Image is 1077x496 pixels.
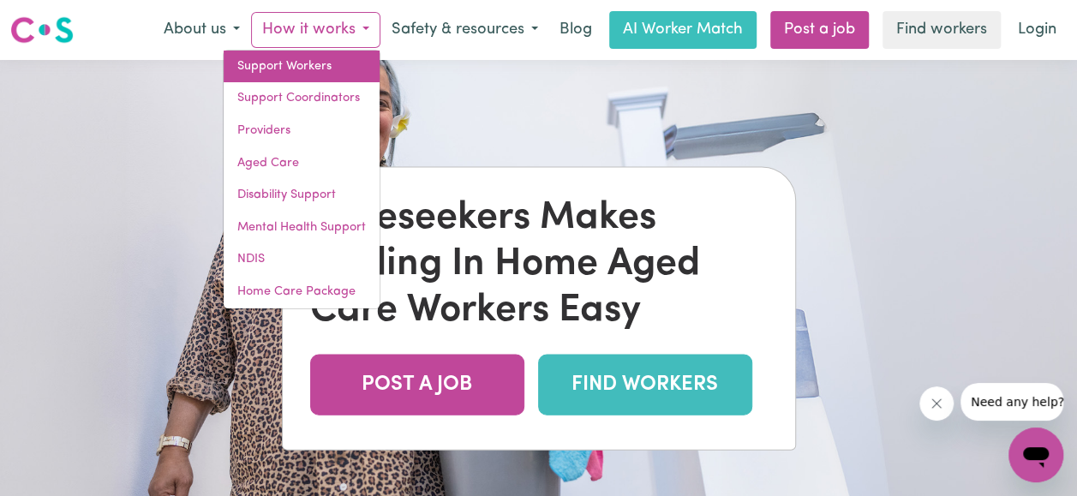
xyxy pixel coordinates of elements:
[224,212,380,244] a: Mental Health Support
[549,11,602,49] a: Blog
[609,11,757,49] a: AI Worker Match
[224,276,380,308] a: Home Care Package
[310,354,524,415] a: POST A JOB
[538,354,752,415] a: FIND WORKERS
[1008,427,1063,482] iframe: Button to launch messaging window
[251,12,380,48] button: How it works
[224,147,380,180] a: Aged Care
[10,15,74,45] img: Careseekers logo
[380,12,549,48] button: Safety & resources
[1008,11,1067,49] a: Login
[770,11,869,49] a: Post a job
[224,179,380,212] a: Disability Support
[224,51,380,83] a: Support Workers
[224,115,380,147] a: Providers
[224,243,380,276] a: NDIS
[223,50,380,309] div: How it works
[310,194,768,333] div: Careseekers Makes Finding In Home Aged Care Workers Easy
[224,82,380,115] a: Support Coordinators
[919,386,954,421] iframe: Close message
[10,12,104,26] span: Need any help?
[10,10,74,50] a: Careseekers logo
[883,11,1001,49] a: Find workers
[153,12,251,48] button: About us
[960,383,1063,421] iframe: Message from company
